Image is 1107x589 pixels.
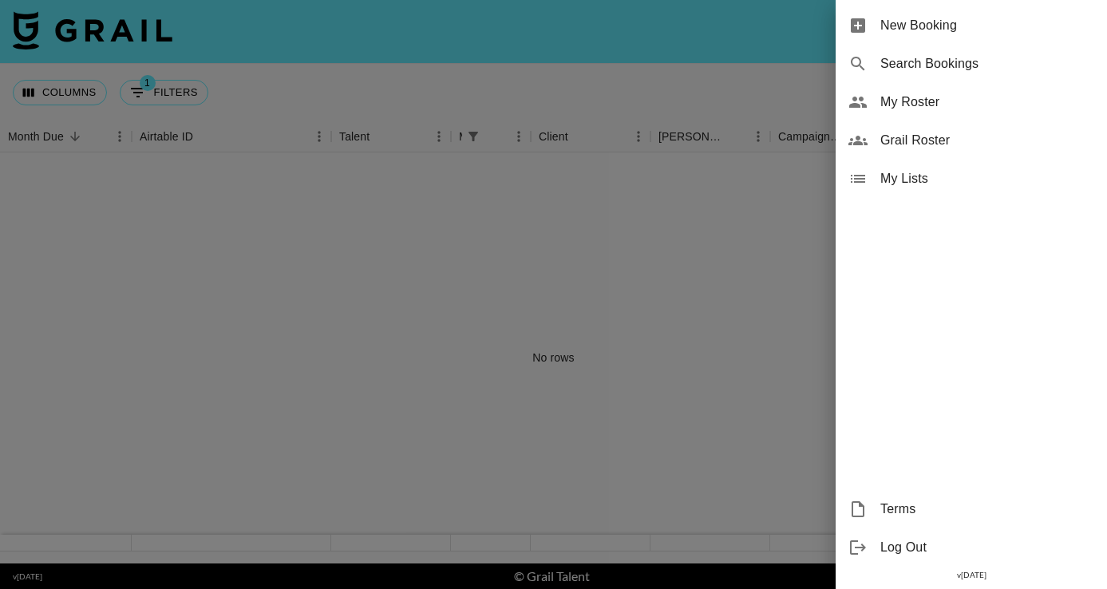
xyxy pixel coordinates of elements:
div: Grail Roster [836,121,1107,160]
span: My Lists [880,169,1094,188]
span: Grail Roster [880,131,1094,150]
div: New Booking [836,6,1107,45]
span: My Roster [880,93,1094,112]
div: My Lists [836,160,1107,198]
div: Terms [836,490,1107,528]
span: New Booking [880,16,1094,35]
div: Search Bookings [836,45,1107,83]
span: Log Out [880,538,1094,557]
div: Log Out [836,528,1107,567]
span: Search Bookings [880,54,1094,73]
span: Terms [880,500,1094,519]
div: v [DATE] [836,567,1107,583]
div: My Roster [836,83,1107,121]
